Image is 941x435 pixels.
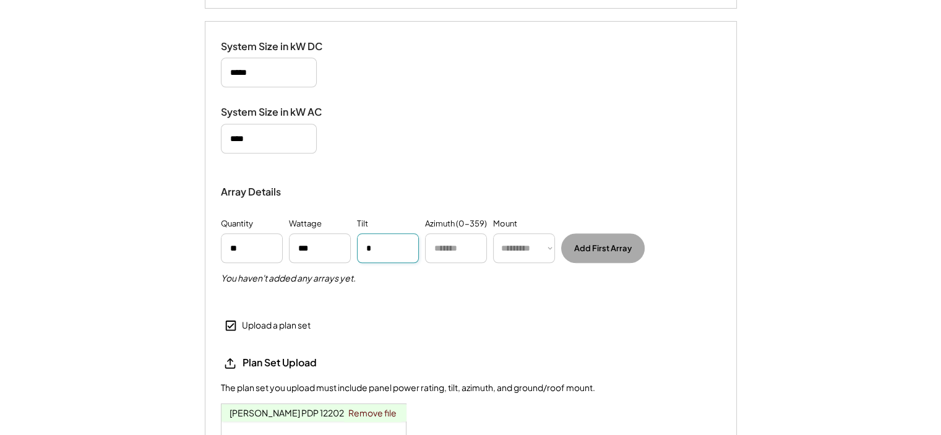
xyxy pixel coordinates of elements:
h5: You haven't added any arrays yet. [221,272,356,285]
div: Wattage [289,218,322,230]
div: Tilt [357,218,368,230]
a: [PERSON_NAME] PDP 12202024 - IFC.pdf [230,407,399,418]
div: System Size in kW DC [221,40,345,53]
div: Array Details [221,184,283,199]
div: Upload a plan set [242,319,311,332]
button: Add First Array [561,233,645,263]
div: System Size in kW AC [221,106,345,119]
div: Mount [493,218,517,230]
div: Azimuth (0-359) [425,218,487,230]
a: Remove file [344,404,401,421]
div: Quantity [221,218,253,230]
div: Plan Set Upload [243,356,366,369]
div: The plan set you upload must include panel power rating, tilt, azimuth, and ground/roof mount. [221,382,595,394]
